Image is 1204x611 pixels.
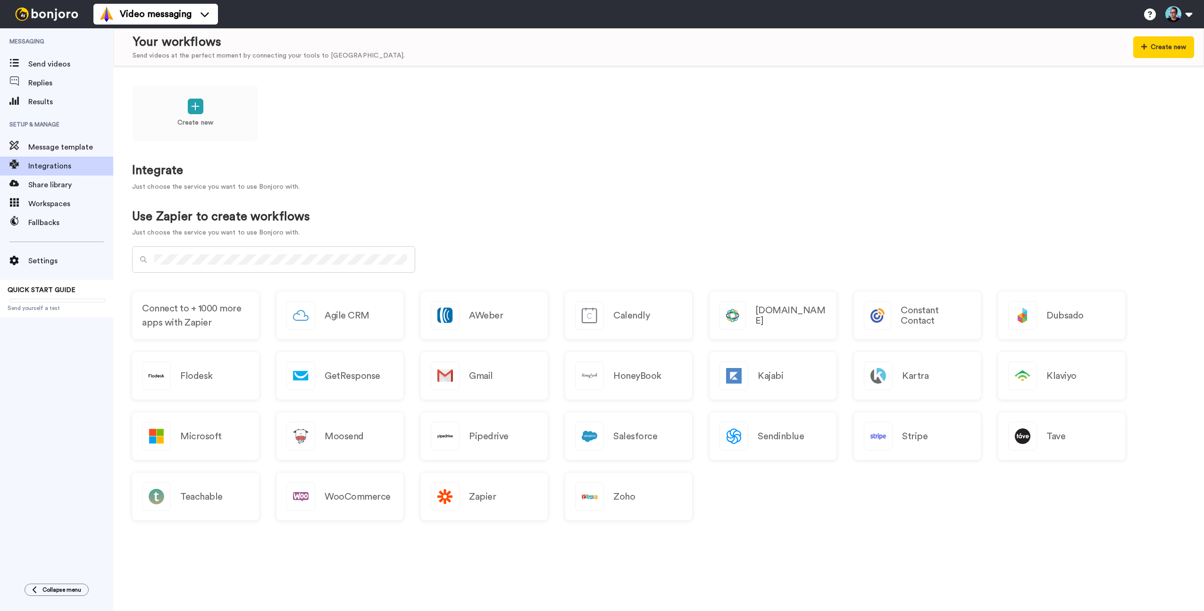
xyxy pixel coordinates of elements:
a: Microsoft [132,412,259,460]
img: logo_pipedrive.svg [431,422,459,450]
p: Create new [177,118,213,128]
a: Salesforce [565,412,692,460]
img: logo_zapier.svg [431,483,459,511]
h2: Stripe [902,431,928,442]
img: logo_sendinblue.svg [720,422,748,450]
img: logo_teachable.svg [142,483,170,511]
button: Create new [1133,36,1194,58]
a: Kajabi [710,352,836,400]
a: Calendly [565,292,692,339]
div: Send videos at the perfect moment by connecting your tools to [GEOGRAPHIC_DATA]. [133,51,405,61]
span: Connect to + 1000 more apps with Zapier [142,301,249,330]
h1: Use Zapier to create workflows [132,210,310,224]
img: logo_kartra.svg [864,362,892,390]
h2: Moosend [325,431,364,442]
a: Connect to + 1000 more apps with Zapier [132,292,259,339]
a: HoneyBook [565,352,692,400]
a: Pipedrive [421,412,548,460]
span: Send yourself a test [8,304,106,312]
span: Fallbacks [28,217,113,228]
span: Message template [28,142,113,153]
h2: Constant Contact [901,305,971,326]
span: Replies [28,77,113,89]
a: Zoho [565,473,692,520]
a: Gmail [421,352,548,400]
h2: Flodesk [180,371,213,381]
p: Just choose the service you want to use Bonjoro with. [132,228,310,238]
a: Tave [998,412,1125,460]
img: logo_moosend.svg [287,422,315,450]
span: Video messaging [120,8,192,21]
a: WooCommerce [276,473,403,520]
h2: Kartra [902,371,928,381]
img: logo_flodesk.svg [142,362,170,390]
img: logo_getresponse.svg [287,362,315,390]
p: Just choose the service you want to use Bonjoro with. [132,182,1185,192]
h2: HoneyBook [613,371,661,381]
img: logo_gmail.svg [431,362,459,390]
h2: WooCommerce [325,492,391,502]
h2: [DOMAIN_NAME] [755,305,827,326]
h2: Teachable [180,492,223,502]
a: Agile CRM [276,292,403,339]
a: AWeber [421,292,548,339]
a: Teachable [132,473,259,520]
span: Collapse menu [42,586,81,594]
a: Dubsado [998,292,1125,339]
h2: Microsoft [180,431,222,442]
span: Results [28,96,113,108]
h2: Zoho [613,492,635,502]
img: logo_zoho.svg [576,483,603,511]
span: QUICK START GUIDE [8,287,75,293]
h2: GetResponse [325,371,380,381]
a: GetResponse [276,352,403,400]
h2: Tave [1046,431,1065,442]
h2: Pipedrive [469,431,509,442]
img: logo_closecom.svg [720,301,745,329]
a: Constant Contact [854,292,981,339]
img: logo_honeybook.svg [576,362,603,390]
h2: Sendinblue [758,431,804,442]
img: logo_salesforce.svg [576,422,603,450]
h1: Integrate [132,164,1185,177]
h2: Dubsado [1046,310,1084,321]
img: logo_aweber.svg [431,301,459,329]
a: Sendinblue [710,412,836,460]
a: Kartra [854,352,981,400]
button: Collapse menu [25,584,89,596]
img: logo_constant_contact.svg [864,301,891,329]
img: logo_tave.svg [1009,422,1037,450]
h2: Calendly [613,310,650,321]
span: Workspaces [28,198,113,209]
img: logo_microsoft.svg [142,422,170,450]
h2: Gmail [469,371,493,381]
h2: Salesforce [613,431,657,442]
img: logo_woocommerce.svg [287,483,315,511]
img: vm-color.svg [99,7,114,22]
a: Moosend [276,412,403,460]
a: Create new [132,85,259,142]
img: logo_agile_crm.svg [287,301,315,329]
a: Flodesk [132,352,259,400]
h2: Zapier [469,492,496,502]
img: bj-logo-header-white.svg [11,8,82,21]
span: Settings [28,255,113,267]
img: logo_klaviyo.svg [1009,362,1037,390]
span: Send videos [28,59,113,70]
div: Your workflows [133,33,405,51]
a: Klaviyo [998,352,1125,400]
span: Share library [28,179,113,191]
h2: Klaviyo [1046,371,1077,381]
h2: Kajabi [758,371,783,381]
a: [DOMAIN_NAME] [710,292,836,339]
img: logo_stripe.svg [864,422,892,450]
a: Stripe [854,412,981,460]
h2: Agile CRM [325,310,369,321]
span: Integrations [28,160,113,172]
a: Zapier [421,473,548,520]
img: logo_dubsado.svg [1009,301,1037,329]
h2: AWeber [469,310,503,321]
img: logo_kajabi.svg [720,362,748,390]
img: logo_calendly.svg [576,301,603,329]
